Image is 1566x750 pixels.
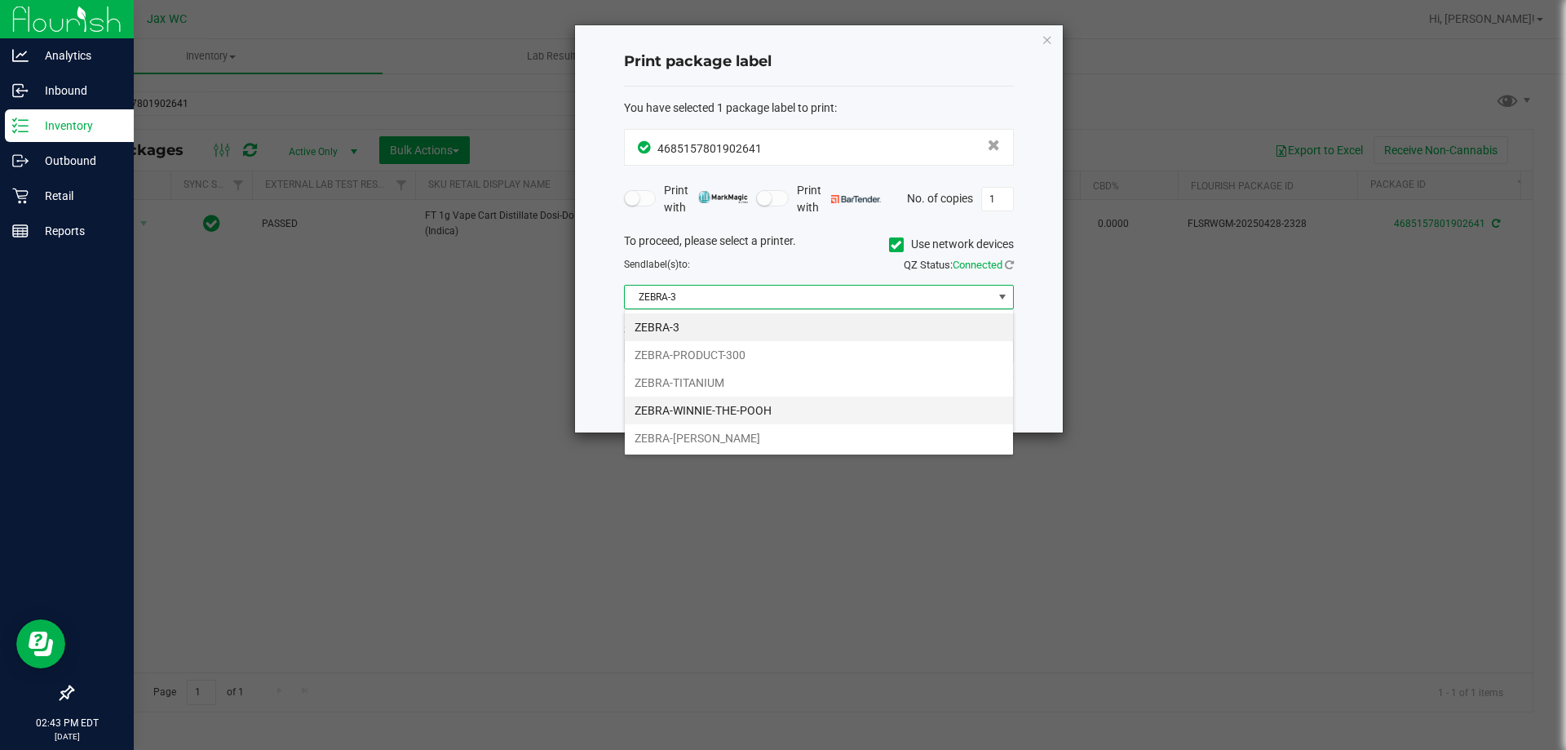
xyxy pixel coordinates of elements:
span: Print with [664,182,748,216]
p: Reports [29,221,126,241]
inline-svg: Retail [12,188,29,204]
span: Send to: [624,259,690,270]
span: No. of copies [907,191,973,204]
p: 02:43 PM EDT [7,716,126,730]
img: bartender.png [831,195,881,203]
inline-svg: Inventory [12,118,29,134]
li: ZEBRA-WINNIE-THE-POOH [625,397,1013,424]
p: Inbound [29,81,126,100]
span: Print with [797,182,881,216]
span: ZEBRA-3 [625,286,993,308]
span: Connected [953,259,1002,271]
span: QZ Status: [904,259,1014,271]
inline-svg: Analytics [12,47,29,64]
inline-svg: Outbound [12,153,29,169]
p: Outbound [29,151,126,171]
span: 4685157801902641 [657,142,762,155]
p: Retail [29,186,126,206]
p: [DATE] [7,730,126,743]
h4: Print package label [624,51,1014,73]
iframe: Resource center [16,619,65,668]
div: : [624,100,1014,117]
span: In Sync [638,139,653,156]
img: mark_magic_cybra.png [698,191,748,203]
p: Inventory [29,116,126,135]
inline-svg: Reports [12,223,29,239]
li: ZEBRA-[PERSON_NAME] [625,424,1013,452]
li: ZEBRA-TITANIUM [625,369,1013,397]
inline-svg: Inbound [12,82,29,99]
p: Analytics [29,46,126,65]
label: Use network devices [889,236,1014,253]
li: ZEBRA-PRODUCT-300 [625,341,1013,369]
li: ZEBRA-3 [625,313,1013,341]
span: label(s) [646,259,679,270]
span: You have selected 1 package label to print [624,101,834,114]
div: Select a label template. [612,322,1026,339]
div: To proceed, please select a printer. [612,233,1026,257]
